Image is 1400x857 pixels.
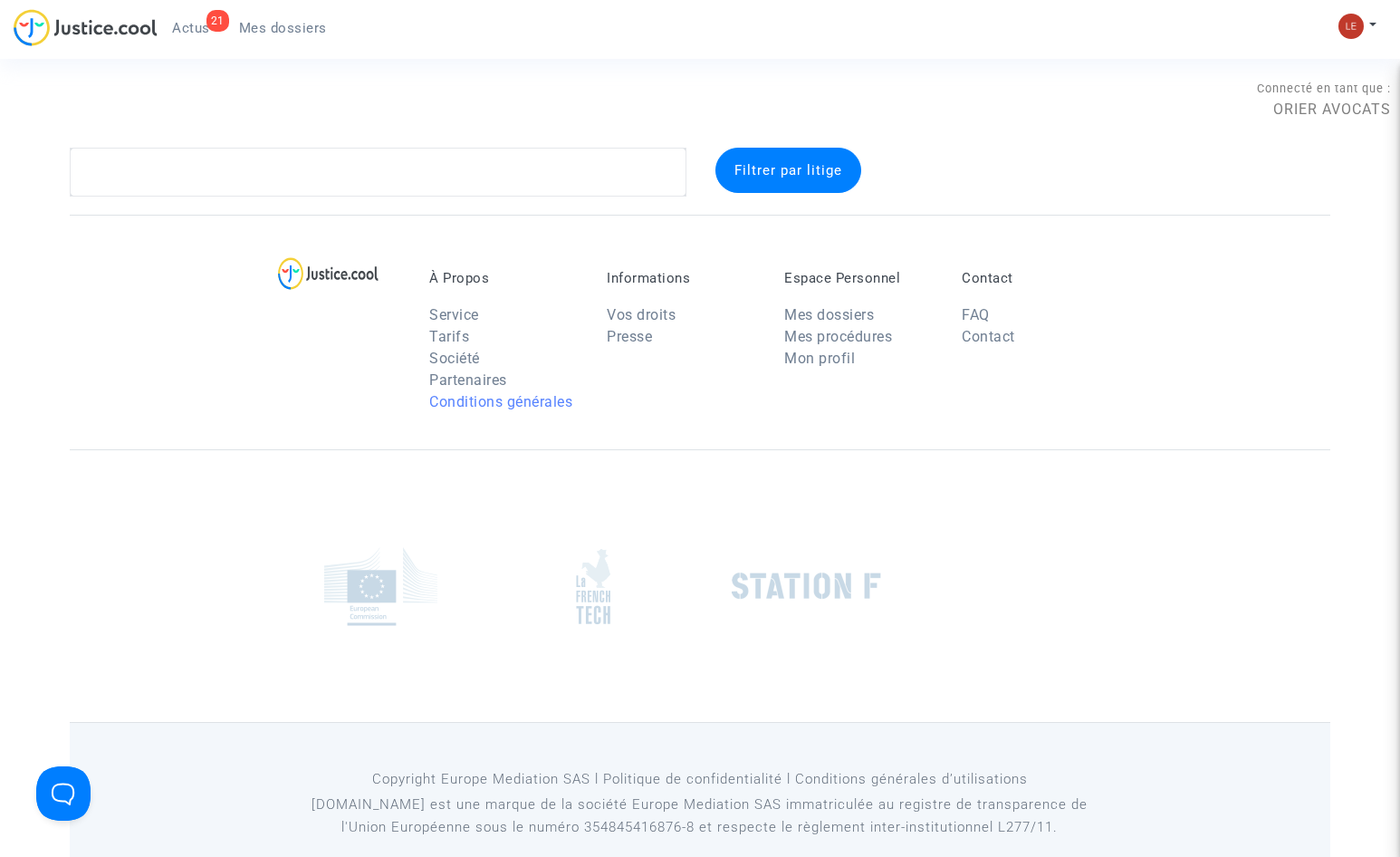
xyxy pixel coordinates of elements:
a: FAQ [962,306,990,323]
a: Vos droits [607,306,676,323]
p: À Propos [429,270,580,286]
span: Mes dossiers [239,20,327,36]
a: Mes procédures [784,328,892,345]
a: Tarifs [429,328,469,345]
div: 21 [206,10,229,32]
a: Service [429,306,479,323]
p: Espace Personnel [784,270,935,286]
img: logo-lg.svg [278,257,379,290]
iframe: Help Scout Beacon - Open [36,766,91,821]
p: Copyright Europe Mediation SAS l Politique de confidentialité l Conditions générales d’utilisa... [287,768,1112,791]
img: stationf.png [732,573,881,600]
a: Mon profil [784,350,855,367]
a: Mes dossiers [225,14,341,42]
p: Informations [607,270,757,286]
img: europe_commision.png [324,547,437,626]
img: french_tech.png [576,548,610,625]
span: Filtrer par litige [734,162,842,178]
span: Connecté en tant que : [1257,82,1391,95]
a: 21Actus [158,14,225,42]
a: Presse [607,328,652,345]
p: [DOMAIN_NAME] est une marque de la société Europe Mediation SAS immatriculée au registre de tr... [287,794,1112,839]
p: Contact [962,270,1112,286]
span: Actus [172,20,210,36]
img: 7d989c7df380ac848c7da5f314e8ff03 [1338,14,1364,39]
a: Société [429,350,480,367]
a: Contact [962,328,1015,345]
img: jc-logo.svg [14,9,158,46]
a: Conditions générales [429,393,572,410]
a: Mes dossiers [784,306,874,323]
a: Partenaires [429,371,507,389]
